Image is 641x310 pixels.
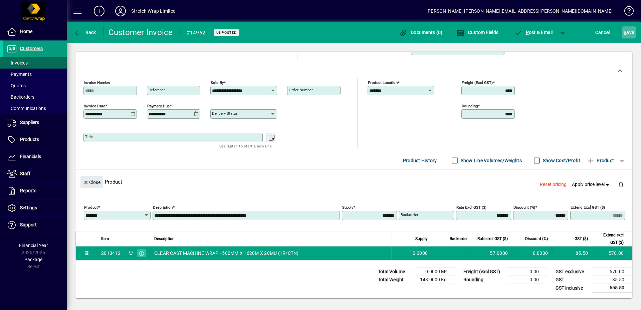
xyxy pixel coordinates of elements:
span: Support [20,222,37,227]
span: Close [83,177,100,188]
a: Products [3,131,67,148]
mat-label: Description [153,205,173,210]
span: Home [20,29,32,34]
mat-label: Product [84,205,98,210]
td: 0.0000 M³ [415,268,455,276]
app-page-header-button: Delete [613,181,629,187]
span: Product [587,155,614,166]
td: 0.0000 [512,246,552,260]
a: Payments [3,69,67,80]
span: Backorders [7,94,34,100]
span: GST ($) [575,235,588,242]
span: SWL-AKL [127,249,134,257]
a: Staff [3,166,67,182]
span: Suppliers [20,120,39,125]
mat-label: Supply [342,205,353,210]
td: GST inclusive [552,284,592,292]
a: Communications [3,103,67,114]
a: Backorders [3,91,67,103]
a: Quotes [3,80,67,91]
span: 10.0000 [410,250,428,256]
mat-label: Payment due [147,104,170,108]
mat-label: Reference [149,88,166,92]
span: Package [24,257,42,262]
span: ost & Email [514,30,553,35]
button: Apply price level [569,179,613,191]
span: Products [20,137,39,142]
button: Profile [110,5,131,17]
span: Reports [20,188,36,193]
td: 655.50 [592,284,632,292]
a: Support [3,217,67,233]
a: Home [3,23,67,40]
a: Knowledge Base [619,1,633,23]
span: Reset pricing [540,181,567,188]
span: Payments [7,72,32,77]
span: S [624,30,626,35]
span: Extend excl GST ($) [596,231,624,246]
td: 0.00 [507,268,547,276]
span: Apply price level [572,181,611,188]
td: 85.50 [552,246,592,260]
span: Unposted [216,30,237,35]
mat-label: Product location [368,80,398,85]
span: Customers [20,46,43,51]
mat-label: Invoice number [84,80,111,85]
td: Total Weight [375,276,415,284]
span: Communications [7,106,46,111]
span: Invoices [7,60,28,66]
span: Custom Fields [456,30,498,35]
button: Product History [400,154,440,167]
div: Product [75,170,632,194]
span: Financials [20,154,41,159]
span: Backorder [450,235,468,242]
label: Show Cost/Profit [542,157,580,164]
button: Delete [613,176,629,192]
span: P [526,30,529,35]
app-page-header-button: Close [79,179,105,185]
div: Customer Invoice [109,27,173,38]
div: Stretch Wrap Limited [131,6,176,16]
div: #14962 [187,27,206,38]
span: Financial Year [19,243,48,248]
mat-hint: Use 'Enter' to start a new line [219,142,272,150]
button: Cancel [594,26,612,38]
td: 0.00 [507,276,547,284]
button: Save [622,26,636,38]
div: 57.0000 [476,250,508,256]
span: Product History [403,155,437,166]
span: Quotes [7,83,26,88]
mat-label: Delivery status [212,111,238,116]
span: Documents (0) [399,30,443,35]
a: Financials [3,148,67,165]
span: Settings [20,205,37,210]
mat-label: Sold by [211,80,224,85]
span: ave [624,27,634,38]
button: Reset pricing [537,179,569,191]
mat-label: Rate excl GST ($) [456,205,486,210]
td: 143.0000 Kg [415,276,455,284]
span: Back [74,30,96,35]
a: Invoices [3,57,67,69]
mat-label: Title [85,134,93,139]
span: Staff [20,171,30,176]
td: GST exclusive [552,268,592,276]
button: Close [80,176,103,188]
mat-label: Freight (excl GST) [462,80,493,85]
button: Documents (0) [398,26,444,38]
button: Post & Email [511,26,556,38]
td: Rounding [460,276,507,284]
div: 2010412 [101,250,121,256]
td: Total Volume [375,268,415,276]
mat-label: Rounding [462,104,478,108]
button: Add [88,5,110,17]
span: Supply [415,235,428,242]
mat-label: Invoice date [84,104,105,108]
span: Cancel [595,27,610,38]
td: 570.00 [592,246,632,260]
td: 570.00 [592,268,632,276]
td: Freight (excl GST) [460,268,507,276]
button: Custom Fields [455,26,500,38]
td: GST [552,276,592,284]
button: Product [584,154,617,167]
